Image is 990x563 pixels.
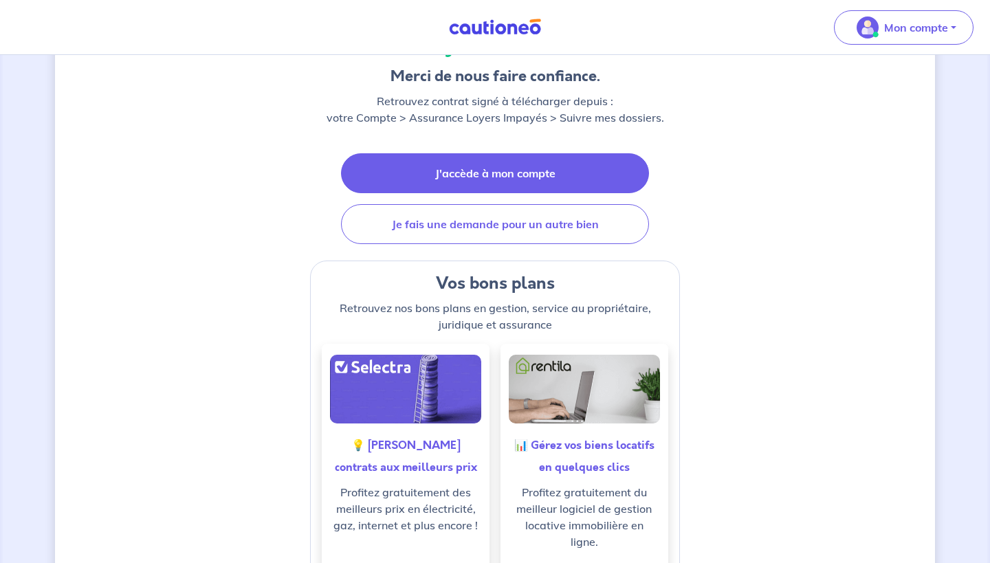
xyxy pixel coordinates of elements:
[884,19,948,36] p: Mon compte
[509,355,659,423] img: good-deals-rentila.alt
[341,153,649,193] a: J'accède à mon compte
[327,93,664,126] p: Retrouvez contrat signé à télécharger depuis : votre Compte > Assurance Loyers Impayés > Suivre m...
[511,484,657,550] p: Profitez gratuitement du meilleur logiciel de gestion locative immobilière en ligne.
[834,10,973,45] button: illu_account_valid_menu.svgMon compte
[330,355,481,423] img: good-deals-selectra.alt
[333,484,478,533] p: Profitez gratuitement des meilleurs prix en électricité, gaz, internet et plus encore !
[322,272,668,294] h4: Vos bons plans
[333,434,478,478] h5: 💡 [PERSON_NAME] contrats aux meilleurs prix
[857,16,879,38] img: illu_account_valid_menu.svg
[511,434,657,478] h5: 📊 Gérez vos biens locatifs en quelques clics
[443,19,547,36] img: Cautioneo
[322,300,668,333] p: Retrouvez nos bons plans en gestion, service au propriétaire, juridique et assurance
[327,65,664,87] h3: Merci de nous faire confiance.
[341,204,649,244] a: Je fais une demande pour un autre bien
